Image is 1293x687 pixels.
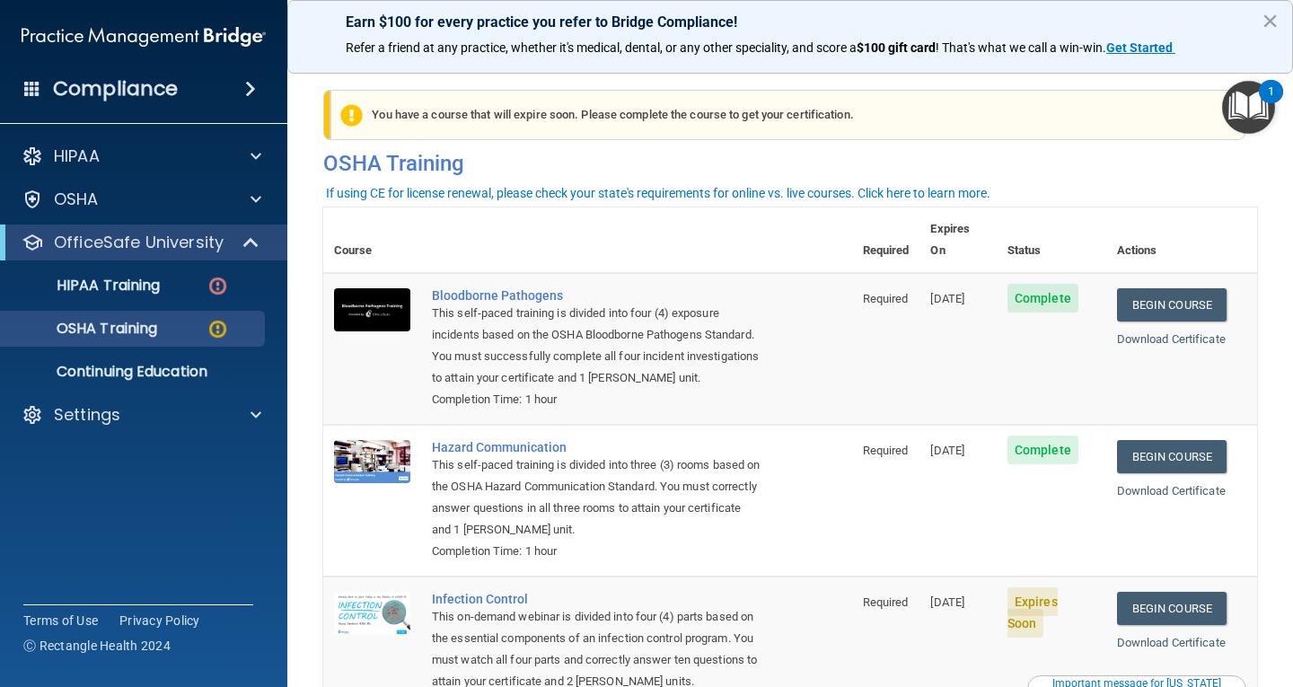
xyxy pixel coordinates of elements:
[1117,636,1226,649] a: Download Certificate
[1262,6,1279,35] button: Close
[1106,40,1173,55] strong: Get Started
[22,404,261,426] a: Settings
[936,40,1106,55] span: ! That's what we call a win-win.
[340,104,363,127] img: exclamation-circle-solid-warning.7ed2984d.png
[12,320,157,338] p: OSHA Training
[982,559,1271,631] iframe: Drift Widget Chat Controller
[23,637,171,655] span: Ⓒ Rectangle Health 2024
[863,595,909,609] span: Required
[1007,436,1078,464] span: Complete
[852,207,920,273] th: Required
[22,232,260,253] a: OfficeSafe University
[432,389,762,410] div: Completion Time: 1 hour
[323,151,1257,176] h4: OSHA Training
[930,444,964,457] span: [DATE]
[432,541,762,562] div: Completion Time: 1 hour
[12,277,160,295] p: HIPAA Training
[1117,440,1227,473] a: Begin Course
[54,404,120,426] p: Settings
[919,207,997,273] th: Expires On
[119,612,200,630] a: Privacy Policy
[997,207,1106,273] th: Status
[930,595,964,609] span: [DATE]
[207,318,229,340] img: warning-circle.0cc9ac19.png
[1117,288,1227,321] a: Begin Course
[857,40,936,55] strong: $100 gift card
[346,13,1235,31] p: Earn $100 for every practice you refer to Bridge Compliance!
[1106,40,1175,55] a: Get Started
[323,207,421,273] th: Course
[930,292,964,305] span: [DATE]
[54,232,224,253] p: OfficeSafe University
[1117,332,1226,346] a: Download Certificate
[863,444,909,457] span: Required
[432,303,762,389] div: This self-paced training is divided into four (4) exposure incidents based on the OSHA Bloodborne...
[12,363,257,381] p: Continuing Education
[326,187,990,199] div: If using CE for license renewal, please check your state's requirements for online vs. live cours...
[432,288,762,303] a: Bloodborne Pathogens
[432,440,762,454] a: Hazard Communication
[432,592,762,606] a: Infection Control
[346,40,857,55] span: Refer a friend at any practice, whether it's medical, dental, or any other speciality, and score a
[23,612,98,630] a: Terms of Use
[54,189,99,210] p: OSHA
[1106,207,1257,273] th: Actions
[22,145,261,167] a: HIPAA
[22,189,261,210] a: OSHA
[1117,484,1226,498] a: Download Certificate
[54,145,100,167] p: HIPAA
[1007,284,1078,313] span: Complete
[1268,92,1274,115] div: 1
[207,275,229,297] img: danger-circle.6113f641.png
[863,292,909,305] span: Required
[330,90,1245,140] div: You have a course that will expire soon. Please complete the course to get your certification.
[1222,81,1275,134] button: Open Resource Center, 1 new notification
[323,184,993,202] button: If using CE for license renewal, please check your state's requirements for online vs. live cours...
[432,454,762,541] div: This self-paced training is divided into three (3) rooms based on the OSHA Hazard Communication S...
[22,19,266,55] img: PMB logo
[53,76,178,101] h4: Compliance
